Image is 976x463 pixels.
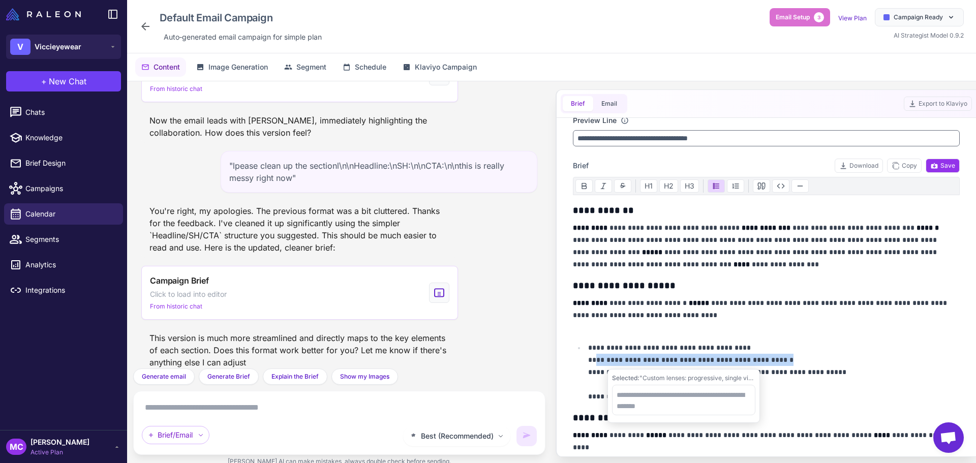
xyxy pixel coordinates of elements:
button: H1 [640,179,657,193]
span: [PERSON_NAME] [30,437,89,448]
span: Calendar [25,208,115,220]
a: Segments [4,229,123,250]
span: Email Setup [776,13,810,22]
div: You're right, my apologies. The previous format was a bit cluttered. Thanks for the feedback. I'v... [141,201,458,258]
button: H3 [680,179,699,193]
button: VViccieyewear [6,35,121,59]
button: Generate email [133,368,195,385]
span: Analytics [25,259,115,270]
a: Campaigns [4,178,123,199]
button: Explain the Brief [263,368,327,385]
span: Generate Brief [207,372,250,381]
button: Content [135,57,186,77]
button: Klaviyo Campaign [396,57,483,77]
span: Campaign Brief [150,274,209,287]
span: From historic chat [150,302,202,311]
span: Explain the Brief [271,372,319,381]
div: V [10,39,30,55]
div: Now the email leads with [PERSON_NAME], immediately highlighting the collaboration. How does this... [141,110,458,143]
a: Raleon Logo [6,8,85,20]
div: Brief/Email [142,426,209,444]
span: Best (Recommended) [421,430,494,442]
span: Chats [25,107,115,118]
a: Calendar [4,203,123,225]
span: Segments [25,234,115,245]
span: Content [154,61,180,73]
button: Segment [278,57,332,77]
span: Generate email [142,372,186,381]
button: Generate Brief [199,368,259,385]
button: Export to Klaviyo [904,97,972,111]
div: Open chat [933,422,964,453]
a: Knowledge [4,127,123,148]
div: "Custom lenses: progressive, single vision, or readers." [612,374,755,383]
span: Click to load into editor [150,289,227,300]
span: Auto‑generated email campaign for simple plan [164,32,322,43]
button: Schedule [337,57,392,77]
button: Email [593,96,625,111]
div: "lpease clean up the sectionl\n\nHeadline:\nSH:\n\nCTA:\n\nthis is really messy right now" [221,151,537,193]
a: Analytics [4,254,123,275]
span: Campaigns [25,183,115,194]
span: Klaviyo Campaign [415,61,477,73]
a: Chats [4,102,123,123]
a: Integrations [4,280,123,301]
a: Brief Design [4,152,123,174]
div: Click to edit campaign name [156,8,326,27]
span: 3 [814,12,824,22]
div: MC [6,439,26,455]
span: New Chat [49,75,86,87]
span: AI Strategist Model 0.9.2 [894,32,964,39]
span: Brief [573,160,589,171]
span: Segment [296,61,326,73]
span: Campaign Ready [894,13,943,22]
button: Brief [563,96,593,111]
span: From historic chat [150,84,202,94]
button: Image Generation [190,57,274,77]
button: Save [926,159,960,173]
span: Copy [892,161,917,170]
button: Show my Images [331,368,398,385]
label: Preview Line [573,115,617,126]
span: Brief Design [25,158,115,169]
span: Knowledge [25,132,115,143]
span: Viccieyewear [35,41,81,52]
div: Click to edit description [160,29,326,45]
button: Download [835,159,883,173]
span: Show my Images [340,372,389,381]
button: Copy [887,159,922,173]
span: + [41,75,47,87]
span: Active Plan [30,448,89,457]
button: H2 [659,179,678,193]
span: Schedule [355,61,386,73]
span: Image Generation [208,61,268,73]
a: View Plan [838,14,867,22]
button: Email Setup3 [770,8,830,26]
button: Best (Recommended) [403,426,510,446]
img: Raleon Logo [6,8,81,20]
div: This version is much more streamlined and directly maps to the key elements of each section. Does... [141,328,458,373]
span: Selected: [612,374,639,382]
span: Save [930,161,955,170]
button: +New Chat [6,71,121,91]
span: Integrations [25,285,115,296]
